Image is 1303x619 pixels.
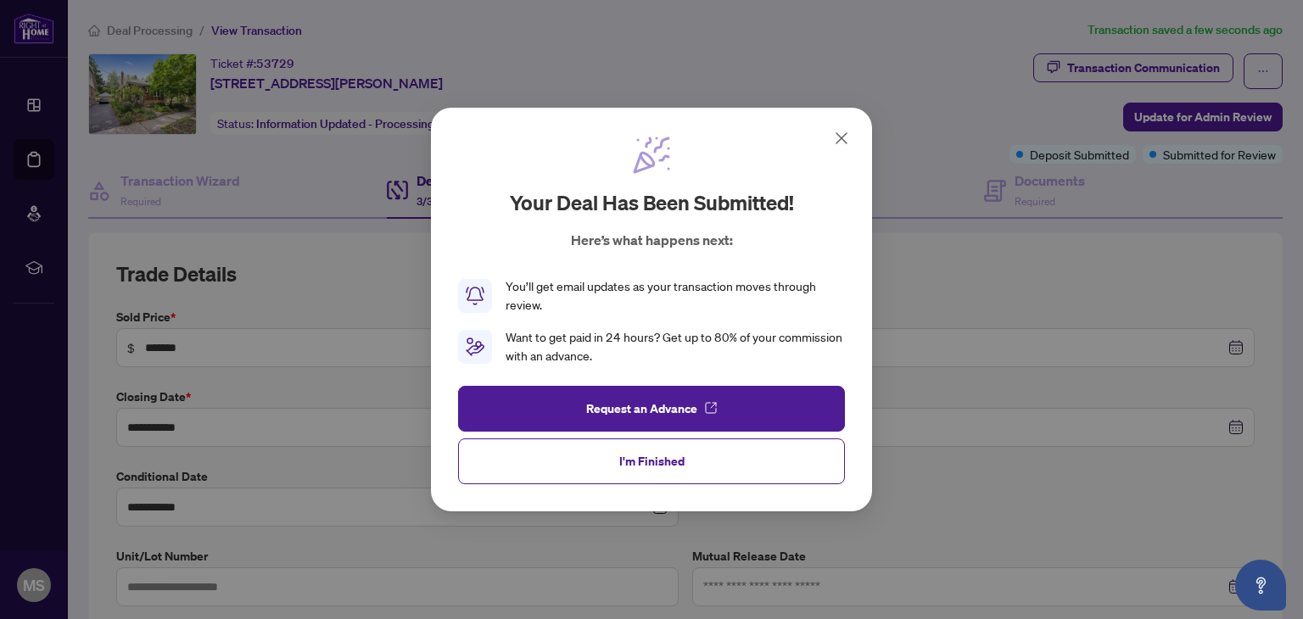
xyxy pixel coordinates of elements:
[458,438,845,484] button: I'm Finished
[458,386,845,432] button: Request an Advance
[1235,560,1286,611] button: Open asap
[506,328,845,365] div: Want to get paid in 24 hours? Get up to 80% of your commission with an advance.
[510,189,794,216] h2: Your deal has been submitted!
[571,230,733,250] p: Here’s what happens next:
[586,395,697,422] span: Request an Advance
[619,448,685,475] span: I'm Finished
[506,277,845,315] div: You’ll get email updates as your transaction moves through review.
